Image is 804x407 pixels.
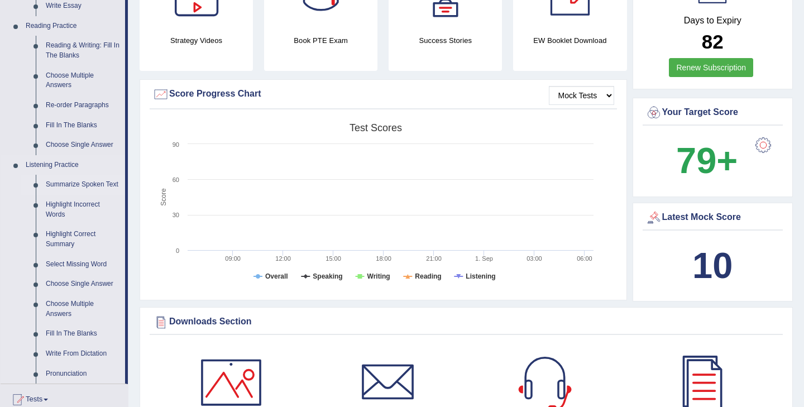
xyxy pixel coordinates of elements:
tspan: 1. Sep [475,255,493,262]
a: Re-order Paragraphs [41,95,125,116]
div: Score Progress Chart [152,86,614,103]
div: Downloads Section [152,314,780,331]
h4: Days to Expiry [645,16,781,26]
a: Summarize Spoken Text [41,175,125,195]
a: Write From Dictation [41,344,125,364]
a: Reading & Writing: Fill In The Blanks [41,36,125,65]
a: Select Missing Word [41,255,125,275]
text: 06:00 [577,255,592,262]
b: 10 [692,245,733,286]
tspan: Writing [367,272,390,280]
tspan: Listening [466,272,495,280]
h4: EW Booklet Download [513,35,626,46]
text: 30 [173,212,179,218]
h4: Book PTE Exam [264,35,377,46]
a: Pronunciation [41,364,125,384]
text: 09:00 [225,255,241,262]
a: Reading Practice [21,16,125,36]
a: Choose Multiple Answers [41,66,125,95]
a: Choose Single Answer [41,135,125,155]
a: Highlight Correct Summary [41,224,125,254]
a: Fill In The Blanks [41,116,125,136]
h4: Strategy Videos [140,35,253,46]
text: 60 [173,176,179,183]
tspan: Reading [415,272,441,280]
a: Choose Multiple Answers [41,294,125,324]
a: Highlight Incorrect Words [41,195,125,224]
text: 15:00 [326,255,341,262]
tspan: Overall [265,272,288,280]
a: Listening Practice [21,155,125,175]
a: Choose Single Answer [41,274,125,294]
text: 18:00 [376,255,391,262]
h4: Success Stories [389,35,502,46]
text: 21:00 [426,255,442,262]
tspan: Speaking [313,272,342,280]
a: Renew Subscription [669,58,753,77]
text: 90 [173,141,179,148]
a: Fill In The Blanks [41,324,125,344]
tspan: Test scores [350,122,402,133]
div: Your Target Score [645,104,781,121]
text: 0 [176,247,179,254]
div: Latest Mock Score [645,209,781,226]
b: 82 [702,31,724,52]
b: 79+ [676,140,738,181]
text: 12:00 [275,255,291,262]
text: 03:00 [527,255,542,262]
tspan: Score [160,188,167,206]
